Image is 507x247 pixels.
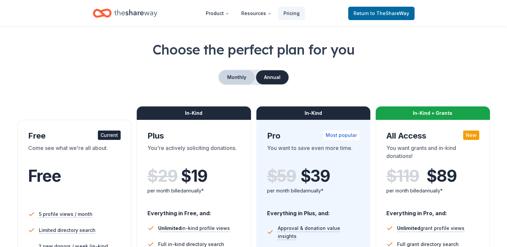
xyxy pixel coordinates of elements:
span: $ 19 [181,167,207,185]
div: All Access [386,131,479,141]
div: Everything in Free, and: [147,203,240,218]
span: Unlimited [158,225,181,231]
div: Pro [267,131,360,141]
span: $ 39 [301,167,330,185]
div: per month billed annually* [147,187,240,195]
span: $ 89 [427,167,456,185]
div: Most popular [323,131,360,140]
div: Come see what we're all about. [28,144,121,163]
span: in-kind profile views [158,225,230,231]
div: per month billed annually* [386,187,479,195]
span: 5 profile views / month [39,210,92,218]
button: Annual [256,70,289,84]
span: Unlimited [397,225,420,231]
div: In-Kind [256,106,371,120]
nav: Main [200,5,305,21]
div: Plus [147,131,240,141]
button: Resources [236,7,277,20]
span: grant profile views [397,225,464,231]
div: You want to save even more time. [267,144,360,163]
div: In-Kind + Grants [376,106,490,120]
div: New [463,131,479,140]
div: In-Kind [137,106,251,120]
span: Free [28,166,61,186]
div: You want grants and in-kind donations! [386,144,479,163]
span: Limited directory search [39,226,96,234]
span: to TheShareWay [370,10,409,16]
div: per month billed annually* [267,187,360,195]
button: Product [200,7,235,20]
h1: Choose the perfect plan for you [16,40,491,59]
div: Current [98,131,121,140]
div: Free [28,131,121,141]
span: Approval & donation value insights [277,224,360,240]
div: You're actively soliciting donations. [147,144,240,163]
span: Return [354,9,409,17]
a: Returnto TheShareWay [348,7,415,20]
button: Monthly [219,70,255,84]
div: Everything in Pro, and: [386,203,479,218]
a: Pricing [278,7,305,20]
div: Everything in Plus, and: [267,203,360,218]
a: Home [93,5,157,21]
